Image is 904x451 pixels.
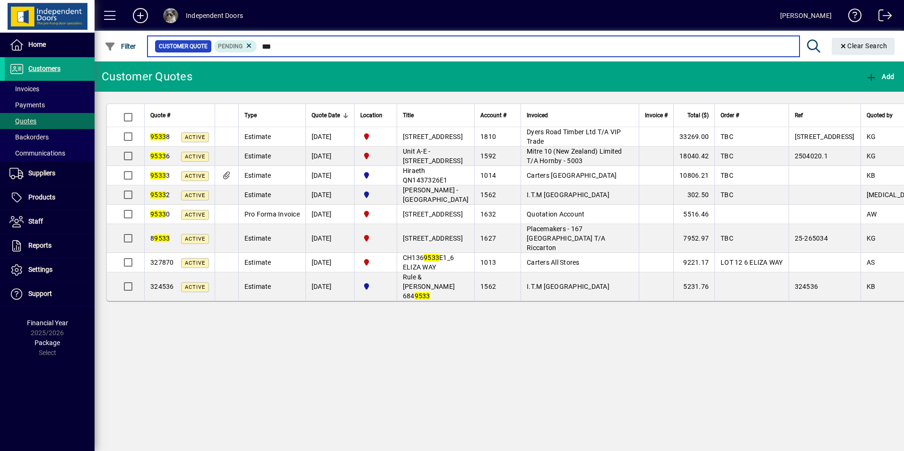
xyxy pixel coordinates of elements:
[9,117,36,125] span: Quotes
[154,234,170,242] em: 9533
[305,147,354,166] td: [DATE]
[5,258,95,282] a: Settings
[867,133,876,140] span: KG
[403,147,463,165] span: Unit A-E - [STREET_ADDRESS]
[150,259,174,266] span: 327870
[673,185,714,205] td: 302.50
[305,166,354,185] td: [DATE]
[185,173,205,179] span: Active
[305,185,354,205] td: [DATE]
[795,133,855,140] span: [STREET_ADDRESS]
[28,266,52,273] span: Settings
[721,110,739,121] span: Order #
[480,283,496,290] span: 1562
[527,210,584,218] span: Quotation Account
[9,85,39,93] span: Invoices
[185,134,205,140] span: Active
[5,234,95,258] a: Reports
[150,234,170,242] span: 8
[28,169,55,177] span: Suppliers
[867,259,875,266] span: AS
[244,152,271,160] span: Estimate
[244,234,271,242] span: Estimate
[360,151,391,161] span: Christchurch
[150,283,174,290] span: 324536
[150,152,170,160] span: 6
[185,192,205,199] span: Active
[5,145,95,161] a: Communications
[721,234,733,242] span: TBC
[28,242,52,249] span: Reports
[312,110,348,121] div: Quote Date
[795,234,828,242] span: 25-265034
[360,281,391,292] span: Cromwell Central Otago
[403,167,448,184] span: Hiraeth QN1437326E1
[244,283,271,290] span: Estimate
[839,42,887,50] span: Clear Search
[795,110,803,121] span: Ref
[867,110,893,121] span: Quoted by
[104,43,136,50] span: Filter
[150,210,170,218] span: 0
[403,210,463,218] span: [STREET_ADDRESS]
[244,172,271,179] span: Estimate
[305,272,354,301] td: [DATE]
[527,147,622,165] span: Mitre 10 (New Zealand) Limited T/A Hornby - 5003
[28,217,43,225] span: Staff
[480,110,506,121] span: Account #
[480,210,496,218] span: 1632
[185,236,205,242] span: Active
[527,259,580,266] span: Carters All Stores
[867,210,877,218] span: AW
[9,133,49,141] span: Backorders
[150,191,166,199] em: 9533
[403,234,463,242] span: [STREET_ADDRESS]
[5,210,95,234] a: Staff
[673,147,714,166] td: 18040.42
[795,152,828,160] span: 2504020.1
[5,162,95,185] a: Suppliers
[841,2,862,33] a: Knowledge Base
[527,225,605,252] span: Placemakers - 167 [GEOGRAPHIC_DATA] T/A Riccarton
[305,127,354,147] td: [DATE]
[150,133,170,140] span: 8
[867,152,876,160] span: KG
[5,97,95,113] a: Payments
[28,290,52,297] span: Support
[867,172,876,179] span: KB
[159,42,208,51] span: Customer Quote
[866,73,894,80] span: Add
[5,33,95,57] a: Home
[871,2,892,33] a: Logout
[28,193,55,201] span: Products
[721,133,733,140] span: TBC
[527,128,621,145] span: Dyers Road Timber Ltd T/A VIP Trade
[480,234,496,242] span: 1627
[185,212,205,218] span: Active
[403,186,469,203] span: [PERSON_NAME] - [GEOGRAPHIC_DATA]
[150,133,166,140] em: 9533
[527,283,609,290] span: I.T.M [GEOGRAPHIC_DATA]
[312,110,340,121] span: Quote Date
[35,339,60,347] span: Package
[360,110,382,121] span: Location
[424,254,439,261] em: 9533
[480,191,496,199] span: 1562
[673,253,714,272] td: 9221.17
[150,210,166,218] em: 9533
[5,113,95,129] a: Quotes
[9,101,45,109] span: Payments
[360,131,391,142] span: Christchurch
[673,127,714,147] td: 33269.00
[218,43,243,50] span: Pending
[360,170,391,181] span: Cromwell Central Otago
[28,41,46,48] span: Home
[5,282,95,306] a: Support
[721,191,733,199] span: TBC
[867,283,876,290] span: KB
[673,166,714,185] td: 10806.21
[5,81,95,97] a: Invoices
[867,234,876,242] span: KG
[832,38,895,55] button: Clear
[360,209,391,219] span: Christchurch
